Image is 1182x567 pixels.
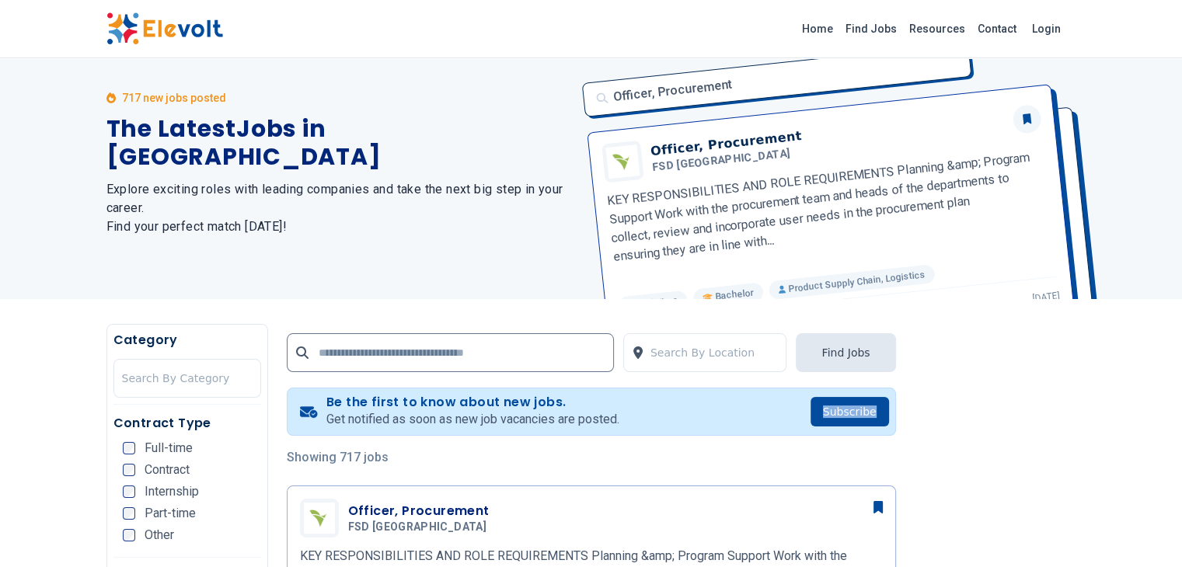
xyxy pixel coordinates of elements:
[796,333,895,372] button: Find Jobs
[123,464,135,476] input: Contract
[113,414,261,433] h5: Contract Type
[326,410,619,429] p: Get notified as soon as new job vacancies are posted.
[348,502,493,520] h3: Officer, Procurement
[304,503,335,534] img: FSD Africa
[287,448,896,467] p: Showing 717 jobs
[106,12,223,45] img: Elevolt
[123,442,135,454] input: Full-time
[796,16,839,41] a: Home
[811,397,889,426] button: Subscribe
[106,180,573,236] h2: Explore exciting roles with leading companies and take the next big step in your career. Find you...
[971,16,1023,41] a: Contact
[1104,492,1182,567] iframe: Chat Widget
[903,16,971,41] a: Resources
[145,529,174,541] span: Other
[1023,13,1070,44] a: Login
[123,507,135,520] input: Part-time
[106,115,573,171] h1: The Latest Jobs in [GEOGRAPHIC_DATA]
[326,395,619,410] h4: Be the first to know about new jobs.
[145,485,199,498] span: Internship
[113,331,261,350] h5: Category
[123,485,135,498] input: Internship
[348,520,486,534] span: FSD [GEOGRAPHIC_DATA]
[123,529,135,541] input: Other
[122,90,226,106] p: 717 new jobs posted
[145,507,196,520] span: Part-time
[145,442,193,454] span: Full-time
[145,464,190,476] span: Contract
[839,16,903,41] a: Find Jobs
